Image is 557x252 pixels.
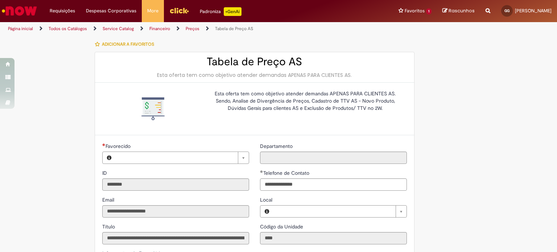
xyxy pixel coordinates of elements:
[106,143,132,149] span: Necessários - Favorecido
[8,26,33,32] a: Página inicial
[102,71,407,79] div: Esta oferta tem como objetivo atender demandas APENAS PARA CLIENTES AS.
[102,41,154,47] span: Adicionar a Favoritos
[260,152,407,164] input: Departamento
[442,8,475,15] a: Rascunhos
[405,7,425,15] span: Favoritos
[169,5,189,16] img: click_logo_yellow_360x200.png
[102,196,116,203] label: Somente leitura - Email
[102,178,249,191] input: ID
[215,26,253,32] a: Tabela de Preço AS
[102,205,249,218] input: Email
[103,26,134,32] a: Service Catalog
[102,169,108,177] label: Somente leitura - ID
[263,170,311,176] span: Telefone de Contato
[141,97,165,120] img: Tabela de Preço AS
[49,26,87,32] a: Todos os Catálogos
[147,7,158,15] span: More
[260,143,294,149] span: Somente leitura - Departamento
[149,26,170,32] a: Financeiro
[116,152,249,164] a: Limpar campo Favorecido
[260,223,305,230] label: Somente leitura - Código da Unidade
[102,232,249,244] input: Título
[504,8,509,13] span: GG
[209,90,401,112] p: Esta oferta tem como objetivo atender demandas APENAS PARA CLIENTES AS. Sendo, Analise de Divergê...
[260,197,274,203] span: Local
[273,206,407,217] a: Limpar campo Local
[260,142,294,150] label: Somente leitura - Departamento
[86,7,136,15] span: Despesas Corporativas
[515,8,552,14] span: [PERSON_NAME]
[102,56,407,68] h2: Tabela de Preço AS
[260,232,407,244] input: Código da Unidade
[449,7,475,14] span: Rascunhos
[260,170,263,173] span: Obrigatório Preenchido
[186,26,199,32] a: Preços
[102,223,116,230] label: Somente leitura - Título
[260,178,407,191] input: Telefone de Contato
[103,152,116,164] button: Favorecido, Visualizar este registro
[426,8,432,15] span: 1
[1,4,38,18] img: ServiceNow
[95,37,158,52] button: Adicionar a Favoritos
[102,143,106,146] span: Necessários
[200,7,242,16] div: Padroniza
[5,22,366,36] ul: Trilhas de página
[260,206,273,217] button: Local, Visualizar este registro
[224,7,242,16] p: +GenAi
[50,7,75,15] span: Requisições
[102,170,108,176] span: Somente leitura - ID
